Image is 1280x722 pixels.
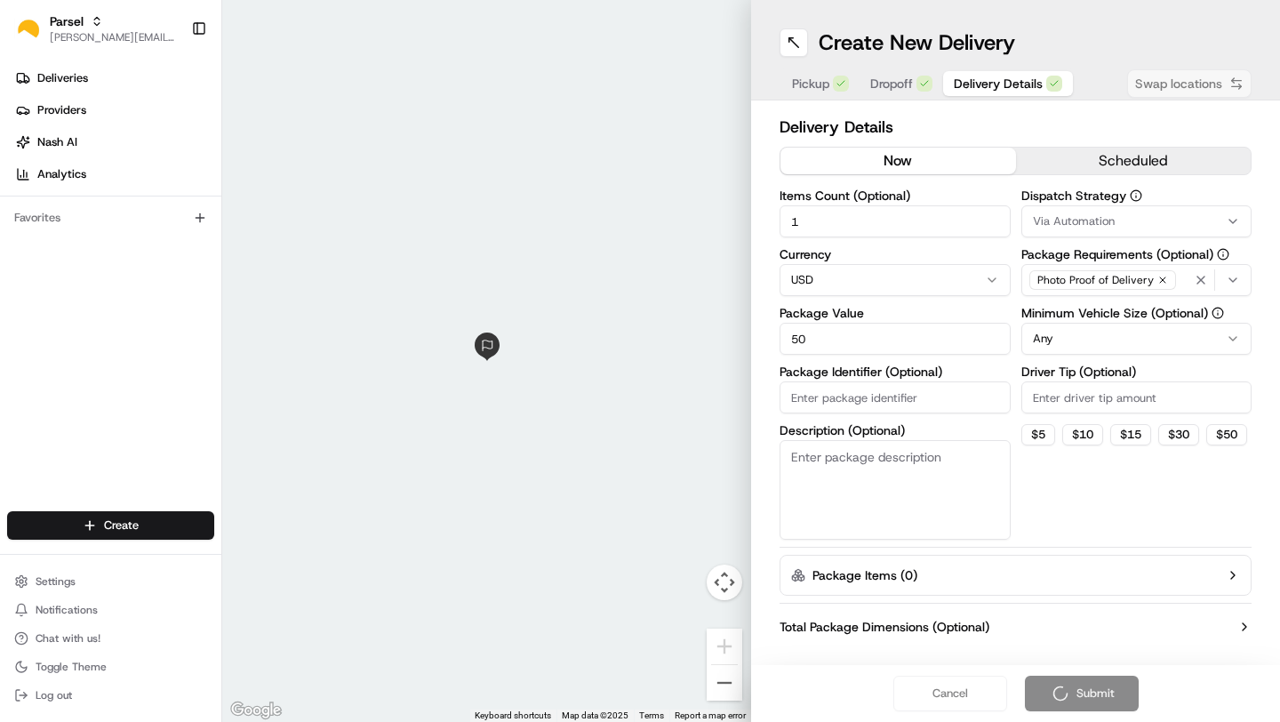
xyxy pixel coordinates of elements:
[18,71,324,100] p: Welcome 👋
[954,75,1043,92] span: Delivery Details
[1212,307,1224,319] button: Minimum Vehicle Size (Optional)
[792,75,829,92] span: Pickup
[7,204,214,232] div: Favorites
[1158,424,1199,445] button: $30
[50,30,177,44] button: [PERSON_NAME][EMAIL_ADDRESS][PERSON_NAME][DOMAIN_NAME]
[819,28,1015,57] h1: Create New Delivery
[780,148,1016,174] button: now
[1021,205,1252,237] button: Via Automation
[7,128,221,156] a: Nash AI
[227,699,285,722] img: Google
[475,710,551,722] button: Keyboard shortcuts
[11,251,143,283] a: 📗Knowledge Base
[50,12,84,30] button: Parsel
[104,517,139,533] span: Create
[780,115,1252,140] h2: Delivery Details
[36,258,136,276] span: Knowledge Base
[37,102,86,118] span: Providers
[1062,424,1103,445] button: $10
[707,629,742,664] button: Zoom in
[7,511,214,540] button: Create
[143,251,292,283] a: 💻API Documentation
[36,688,72,702] span: Log out
[780,618,989,636] label: Total Package Dimensions (Optional)
[60,170,292,188] div: Start new chat
[1130,189,1142,202] button: Dispatch Strategy
[1021,381,1252,413] input: Enter driver tip amount
[177,301,215,315] span: Pylon
[707,665,742,701] button: Zoom out
[7,598,214,622] button: Notifications
[1021,264,1252,296] button: Photo Proof of Delivery
[14,15,43,43] img: Parsel
[870,75,913,92] span: Dropoff
[1021,248,1252,261] label: Package Requirements (Optional)
[1016,148,1252,174] button: scheduled
[812,566,917,584] label: Package Items ( 0 )
[1021,307,1252,319] label: Minimum Vehicle Size (Optional)
[7,683,214,708] button: Log out
[1110,424,1151,445] button: $15
[18,18,53,53] img: Nash
[1217,248,1229,261] button: Package Requirements (Optional)
[1021,424,1055,445] button: $5
[1206,424,1247,445] button: $50
[780,618,1252,636] button: Total Package Dimensions (Optional)
[302,175,324,197] button: Start new chat
[780,650,897,668] label: Advanced (Optional)
[780,555,1252,596] button: Package Items (0)
[37,70,88,86] span: Deliveries
[639,710,664,720] a: Terms (opens in new tab)
[7,96,221,124] a: Providers
[780,189,1011,202] label: Items Count (Optional)
[36,603,98,617] span: Notifications
[7,569,214,594] button: Settings
[150,260,164,274] div: 💻
[168,258,285,276] span: API Documentation
[1033,213,1115,229] span: Via Automation
[562,710,628,720] span: Map data ©2025
[780,307,1011,319] label: Package Value
[36,574,76,589] span: Settings
[18,260,32,274] div: 📗
[7,626,214,651] button: Chat with us!
[1037,273,1154,287] span: Photo Proof of Delivery
[46,115,293,133] input: Clear
[7,64,221,92] a: Deliveries
[1021,189,1252,202] label: Dispatch Strategy
[7,7,184,50] button: ParselParsel[PERSON_NAME][EMAIL_ADDRESS][PERSON_NAME][DOMAIN_NAME]
[780,365,1011,378] label: Package Identifier (Optional)
[37,166,86,182] span: Analytics
[227,699,285,722] a: Open this area in Google Maps (opens a new window)
[7,160,221,189] a: Analytics
[675,710,746,720] a: Report a map error
[707,565,742,600] button: Map camera controls
[125,301,215,315] a: Powered byPylon
[60,188,225,202] div: We're available if you need us!
[780,381,1011,413] input: Enter package identifier
[37,134,77,150] span: Nash AI
[7,654,214,679] button: Toggle Theme
[36,631,100,646] span: Chat with us!
[780,248,1011,261] label: Currency
[36,660,107,674] span: Toggle Theme
[780,650,1252,668] button: Advanced (Optional)
[1021,365,1252,378] label: Driver Tip (Optional)
[780,424,1011,437] label: Description (Optional)
[780,205,1011,237] input: Enter number of items
[18,170,50,202] img: 1736555255976-a54dd68f-1ca7-489b-9aae-adbdc363a1c4
[780,323,1011,355] input: Enter package value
